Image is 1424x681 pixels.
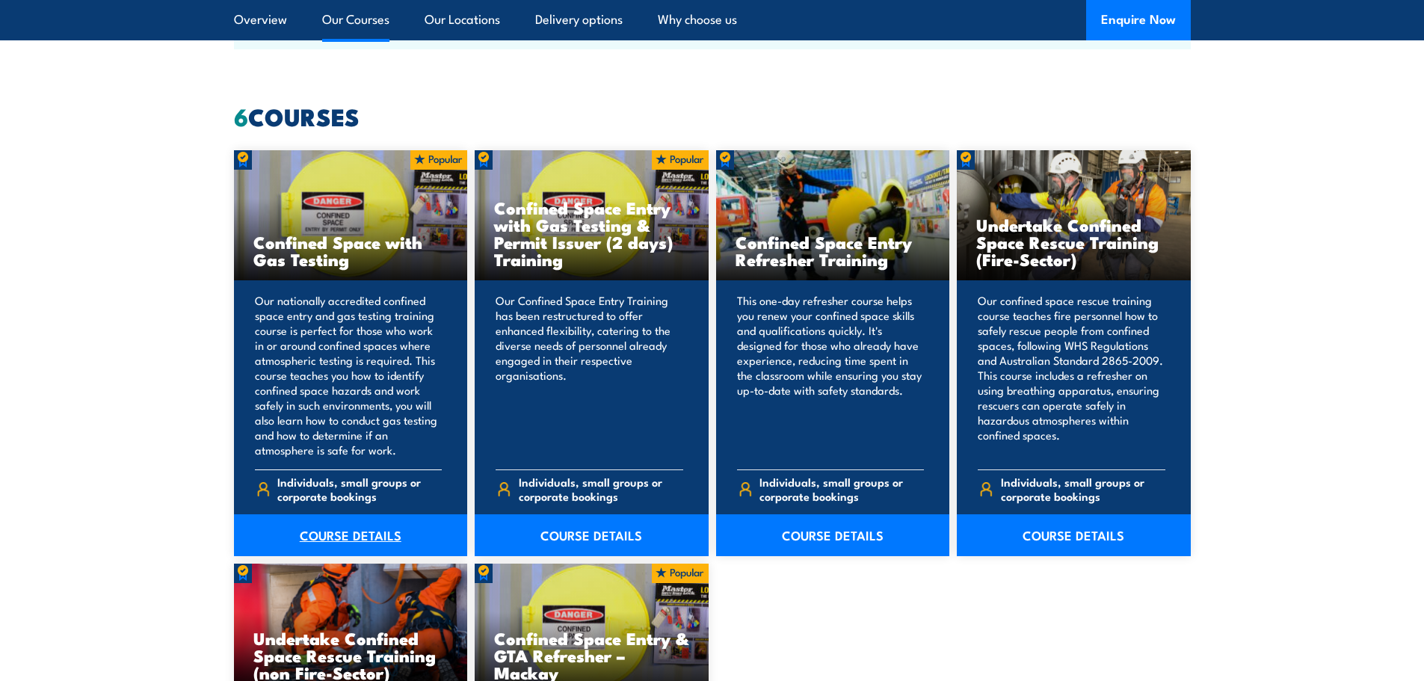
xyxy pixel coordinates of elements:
[957,514,1191,556] a: COURSE DETAILS
[253,233,449,268] h3: Confined Space with Gas Testing
[253,629,449,681] h3: Undertake Confined Space Rescue Training (non Fire-Sector)
[496,293,683,457] p: Our Confined Space Entry Training has been restructured to offer enhanced flexibility, catering t...
[716,514,950,556] a: COURSE DETAILS
[494,629,689,681] h3: Confined Space Entry & GTA Refresher – Mackay
[978,293,1165,457] p: Our confined space rescue training course teaches fire personnel how to safely rescue people from...
[234,97,248,135] strong: 6
[519,475,683,503] span: Individuals, small groups or corporate bookings
[234,105,1191,126] h2: COURSES
[1001,475,1165,503] span: Individuals, small groups or corporate bookings
[494,199,689,268] h3: Confined Space Entry with Gas Testing & Permit Issuer (2 days) Training
[759,475,924,503] span: Individuals, small groups or corporate bookings
[737,293,925,457] p: This one-day refresher course helps you renew your confined space skills and qualifications quick...
[736,233,931,268] h3: Confined Space Entry Refresher Training
[475,514,709,556] a: COURSE DETAILS
[277,475,442,503] span: Individuals, small groups or corporate bookings
[976,216,1171,268] h3: Undertake Confined Space Rescue Training (Fire-Sector)
[234,514,468,556] a: COURSE DETAILS
[255,293,443,457] p: Our nationally accredited confined space entry and gas testing training course is perfect for tho...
